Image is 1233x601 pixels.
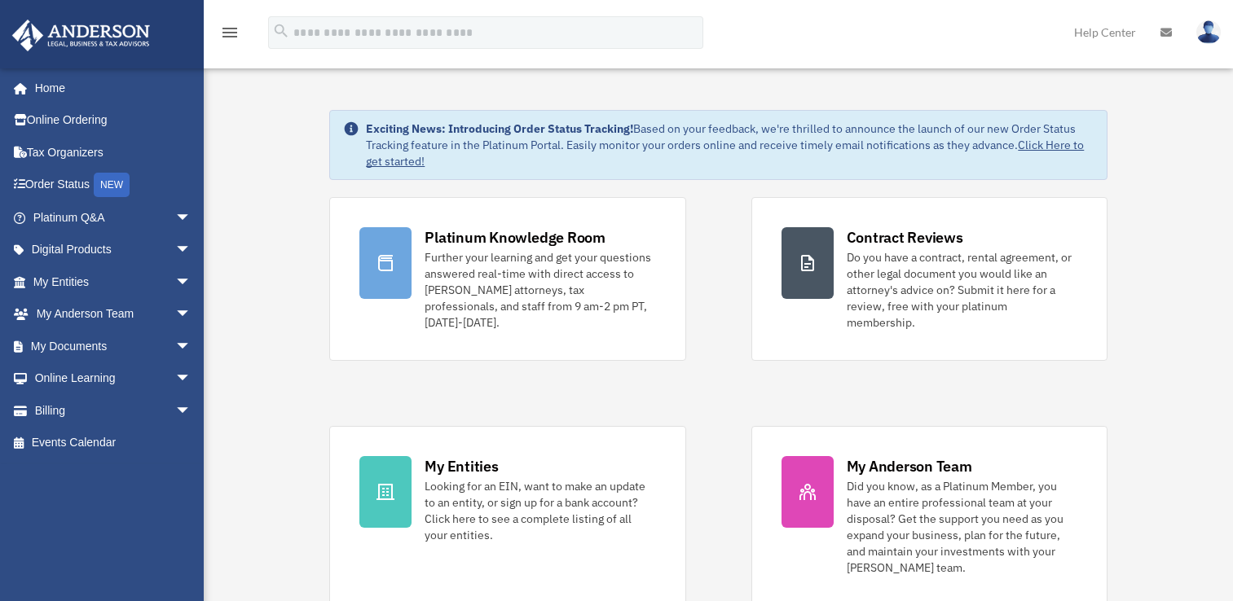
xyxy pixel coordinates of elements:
[329,197,685,361] a: Platinum Knowledge Room Further your learning and get your questions answered real-time with dire...
[7,20,155,51] img: Anderson Advisors Platinum Portal
[94,173,130,197] div: NEW
[175,298,208,331] span: arrow_drop_down
[272,22,290,40] i: search
[11,201,216,234] a: Platinum Q&Aarrow_drop_down
[847,227,963,248] div: Contract Reviews
[425,478,655,543] div: Looking for an EIN, want to make an update to an entity, or sign up for a bank account? Click her...
[175,201,208,235] span: arrow_drop_down
[11,394,216,427] a: Billingarrow_drop_down
[11,427,216,459] a: Events Calendar
[11,298,216,331] a: My Anderson Teamarrow_drop_down
[11,72,208,104] a: Home
[11,265,216,298] a: My Entitiesarrow_drop_down
[175,362,208,396] span: arrow_drop_down
[11,362,216,395] a: Online Learningarrow_drop_down
[220,23,240,42] i: menu
[220,29,240,42] a: menu
[11,234,216,266] a: Digital Productsarrow_drop_down
[366,138,1084,169] a: Click Here to get started!
[1196,20,1221,44] img: User Pic
[425,456,498,476] div: My Entities
[847,249,1077,331] div: Do you have a contract, rental agreement, or other legal document you would like an attorney's ad...
[751,197,1107,361] a: Contract Reviews Do you have a contract, rental agreement, or other legal document you would like...
[11,169,216,202] a: Order StatusNEW
[425,249,655,331] div: Further your learning and get your questions answered real-time with direct access to [PERSON_NAM...
[175,394,208,428] span: arrow_drop_down
[366,121,633,136] strong: Exciting News: Introducing Order Status Tracking!
[847,478,1077,576] div: Did you know, as a Platinum Member, you have an entire professional team at your disposal? Get th...
[11,136,216,169] a: Tax Organizers
[11,104,216,137] a: Online Ordering
[11,330,216,362] a: My Documentsarrow_drop_down
[175,265,208,299] span: arrow_drop_down
[847,456,972,476] div: My Anderson Team
[175,330,208,363] span: arrow_drop_down
[175,234,208,267] span: arrow_drop_down
[366,121,1093,169] div: Based on your feedback, we're thrilled to announce the launch of our new Order Status Tracking fe...
[425,227,605,248] div: Platinum Knowledge Room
